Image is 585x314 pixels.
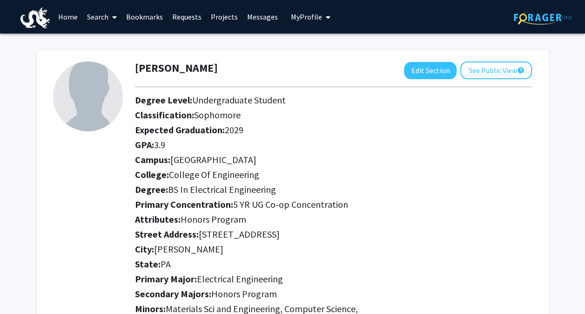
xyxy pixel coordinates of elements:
[168,0,206,33] a: Requests
[135,199,532,210] h2: Primary Concentration:
[135,95,532,106] h2: Degree Level:
[514,10,572,25] img: ForagerOne Logo
[206,0,242,33] a: Projects
[54,0,82,33] a: Home
[53,61,123,131] img: Profile Picture
[517,65,524,76] mat-icon: help
[161,258,171,270] span: PA
[135,184,532,195] h2: Degree:
[404,62,457,79] button: Edit Section
[225,124,243,136] span: 2029
[20,7,50,28] img: Drexel University Logo
[135,288,532,300] h2: Secondary Majors:
[154,139,165,150] span: 3.9
[168,184,276,195] span: BS In Electrical Engineering
[194,109,241,121] span: Sophomore
[135,154,532,165] h2: Campus:
[460,61,532,79] button: See Public View
[135,61,218,75] h1: [PERSON_NAME]
[211,288,277,300] span: Honors Program
[135,124,532,136] h2: Expected Graduation:
[7,272,40,307] iframe: Chat
[192,94,286,106] span: Undergraduate Student
[169,169,259,180] span: College Of Engineering
[291,12,322,21] span: My Profile
[82,0,121,33] a: Search
[135,273,532,285] h2: Primary Major:
[135,259,532,270] h2: State:
[199,228,280,240] span: [STREET_ADDRESS]
[197,273,283,285] span: Electrical Engineering
[135,229,532,240] h2: Street Address:
[135,214,532,225] h2: Attributes:
[242,0,282,33] a: Messages
[121,0,168,33] a: Bookmarks
[233,198,348,210] span: 5 YR UG Co-op Concentration
[170,154,256,165] span: [GEOGRAPHIC_DATA]
[135,169,532,180] h2: College:
[135,139,532,150] h2: GPA:
[135,109,532,121] h2: Classification:
[181,213,246,225] span: Honors Program
[135,244,532,255] h2: City:
[154,243,223,255] span: [PERSON_NAME]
